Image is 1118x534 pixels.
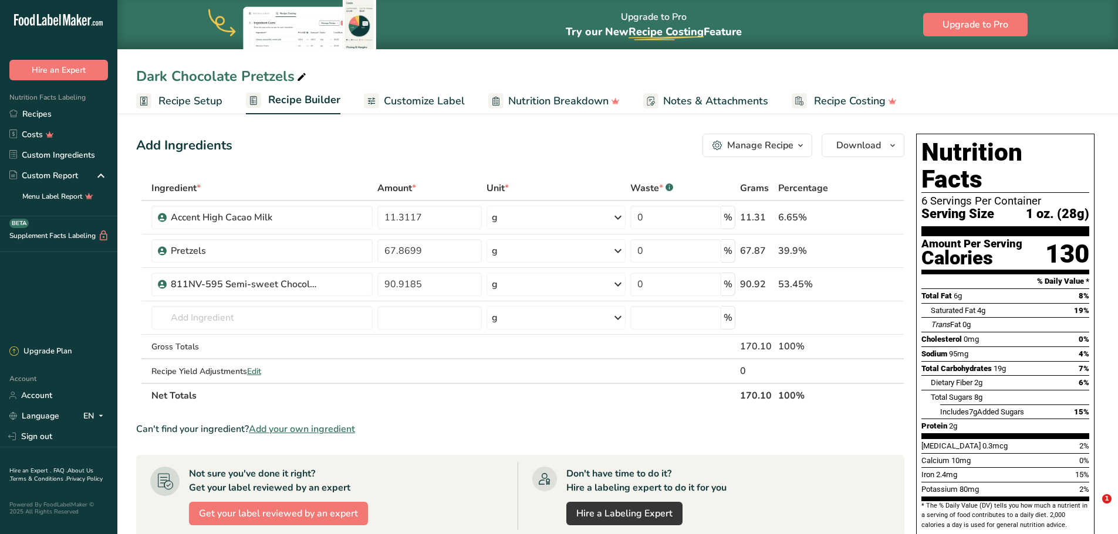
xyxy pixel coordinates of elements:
[740,364,774,378] div: 0
[923,13,1028,36] button: Upgrade to Pro
[951,456,971,465] span: 10mg
[171,210,318,225] div: Accent High Cacao Milk
[663,93,768,109] span: Notes & Attachments
[969,407,977,416] span: 7g
[943,18,1008,32] span: Upgrade to Pro
[151,306,373,329] input: Add Ingredient
[977,306,985,315] span: 4g
[1079,485,1089,494] span: 2%
[492,277,498,291] div: g
[1079,291,1089,300] span: 8%
[836,138,881,152] span: Download
[492,244,498,258] div: g
[702,134,812,157] button: Manage Recipe
[921,421,947,430] span: Protein
[199,506,358,521] span: Get your label reviewed by an expert
[9,501,108,515] div: Powered By FoodLabelMaker © 2025 All Rights Reserved
[931,320,950,329] i: Trans
[189,502,368,525] button: Get your label reviewed by an expert
[931,320,961,329] span: Fat
[964,335,979,343] span: 0mg
[136,66,309,87] div: Dark Chocolate Pretzels
[921,456,950,465] span: Calcium
[994,364,1006,373] span: 19g
[247,366,261,377] span: Edit
[814,93,886,109] span: Recipe Costing
[778,210,849,225] div: 6.65%
[921,207,994,222] span: Serving Size
[740,244,774,258] div: 67.87
[1079,441,1089,450] span: 2%
[921,139,1089,193] h1: Nutrition Facts
[974,378,982,387] span: 2g
[1075,470,1089,479] span: 15%
[9,169,78,182] div: Custom Report
[487,181,509,195] span: Unit
[189,467,350,495] div: Not sure you've done it right? Get your label reviewed by an expert
[921,335,962,343] span: Cholesterol
[488,88,620,114] a: Nutrition Breakdown
[921,291,952,300] span: Total Fat
[53,467,67,475] a: FAQ .
[778,244,849,258] div: 39.9%
[1102,494,1112,504] span: 1
[1079,456,1089,465] span: 0%
[83,409,108,423] div: EN
[492,311,498,325] div: g
[921,441,981,450] span: [MEDICAL_DATA]
[1026,207,1089,222] span: 1 oz. (28g)
[492,210,498,225] div: g
[171,244,318,258] div: Pretzels
[921,349,947,358] span: Sodium
[738,383,776,407] th: 170.10
[384,93,465,109] span: Customize Label
[1079,378,1089,387] span: 6%
[566,467,727,495] div: Don't have time to do it? Hire a labeling expert to do it for you
[778,277,849,291] div: 53.45%
[974,393,982,402] span: 8g
[921,470,934,479] span: Iron
[949,349,968,358] span: 95mg
[136,88,222,114] a: Recipe Setup
[962,320,971,329] span: 0g
[740,181,769,195] span: Grams
[776,383,851,407] th: 100%
[66,475,103,483] a: Privacy Policy
[778,181,828,195] span: Percentage
[9,219,29,228] div: BETA
[268,92,340,108] span: Recipe Builder
[9,60,108,80] button: Hire an Expert
[136,422,904,436] div: Can't find your ingredient?
[630,181,673,195] div: Waste
[249,422,355,436] span: Add your own ingredient
[151,365,373,377] div: Recipe Yield Adjustments
[792,88,897,114] a: Recipe Costing
[149,383,738,407] th: Net Totals
[566,1,742,49] div: Upgrade to Pro
[151,341,373,353] div: Gross Totals
[931,306,975,315] span: Saturated Fat
[822,134,904,157] button: Download
[740,277,774,291] div: 90.92
[1079,335,1089,343] span: 0%
[778,339,849,353] div: 100%
[940,407,1024,416] span: Includes Added Sugars
[740,210,774,225] div: 11.31
[9,467,93,483] a: About Us .
[921,239,1022,250] div: Amount Per Serving
[10,475,66,483] a: Terms & Conditions .
[982,441,1008,450] span: 0.3mcg
[151,181,201,195] span: Ingredient
[921,501,1089,530] section: * The % Daily Value (DV) tells you how much a nutrient in a serving of food contributes to a dail...
[377,181,416,195] span: Amount
[1074,306,1089,315] span: 19%
[566,502,683,525] a: Hire a Labeling Expert
[954,291,962,300] span: 6g
[246,87,340,115] a: Recipe Builder
[1045,239,1089,270] div: 130
[931,378,972,387] span: Dietary Fiber
[171,277,318,291] div: 811NV-595 Semi-sweet Chocolate
[740,339,774,353] div: 170.10
[1078,494,1106,522] iframe: Intercom live chat
[921,364,992,373] span: Total Carbohydrates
